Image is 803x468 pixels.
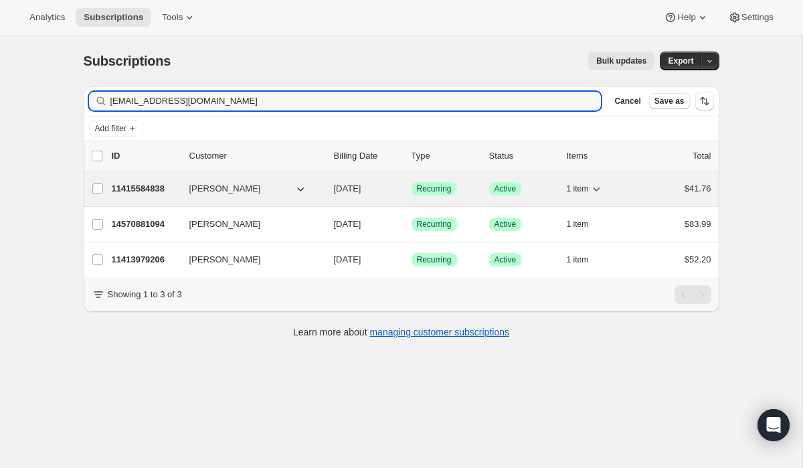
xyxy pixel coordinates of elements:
span: Cancel [614,96,640,106]
nav: Pagination [675,285,711,304]
a: managing customer subscriptions [369,327,509,337]
span: Analytics [29,12,65,23]
button: Export [660,52,701,70]
button: [PERSON_NAME] [181,214,315,235]
p: Status [489,149,556,163]
p: Showing 1 to 3 of 3 [108,288,182,301]
span: [DATE] [334,183,361,193]
p: Customer [189,149,323,163]
span: Bulk updates [596,56,646,66]
span: Active [495,254,517,265]
button: 1 item [567,215,604,234]
div: Items [567,149,634,163]
span: 1 item [567,254,589,265]
button: Save as [649,93,690,109]
button: Analytics [21,8,73,27]
button: Settings [720,8,782,27]
span: [PERSON_NAME] [189,253,261,266]
button: Subscriptions [76,8,151,27]
span: [PERSON_NAME] [189,218,261,231]
span: [PERSON_NAME] [189,182,261,196]
span: Save as [654,96,685,106]
span: Export [668,56,693,66]
span: Tools [162,12,183,23]
p: Learn more about [293,325,509,339]
p: 14570881094 [112,218,179,231]
span: Help [677,12,695,23]
button: Help [656,8,717,27]
button: Add filter [89,121,143,137]
p: 11415584838 [112,182,179,196]
button: Tools [154,8,204,27]
span: Active [495,219,517,230]
div: 14570881094[PERSON_NAME][DATE]SuccessRecurringSuccessActive1 item$83.99 [112,215,711,234]
p: Billing Date [334,149,401,163]
span: Add filter [95,123,126,134]
button: Sort the results [695,92,714,110]
p: 11413979206 [112,253,179,266]
span: Subscriptions [84,54,171,68]
div: 11413979206[PERSON_NAME][DATE]SuccessRecurringSuccessActive1 item$52.20 [112,250,711,269]
span: $52.20 [685,254,711,264]
button: [PERSON_NAME] [181,249,315,270]
span: Recurring [417,183,452,194]
span: $83.99 [685,219,711,229]
button: [PERSON_NAME] [181,178,315,200]
span: Settings [741,12,774,23]
span: Recurring [417,219,452,230]
span: $41.76 [685,183,711,193]
span: Recurring [417,254,452,265]
button: 1 item [567,250,604,269]
span: Active [495,183,517,194]
button: 1 item [567,179,604,198]
button: Cancel [609,93,646,109]
p: ID [112,149,179,163]
p: Total [693,149,711,163]
div: 11415584838[PERSON_NAME][DATE]SuccessRecurringSuccessActive1 item$41.76 [112,179,711,198]
input: Filter subscribers [110,92,602,110]
div: Type [412,149,478,163]
span: Subscriptions [84,12,143,23]
span: [DATE] [334,219,361,229]
div: Open Intercom Messenger [757,409,790,441]
button: Bulk updates [588,52,654,70]
span: 1 item [567,183,589,194]
span: 1 item [567,219,589,230]
span: [DATE] [334,254,361,264]
div: IDCustomerBilling DateTypeStatusItemsTotal [112,149,711,163]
